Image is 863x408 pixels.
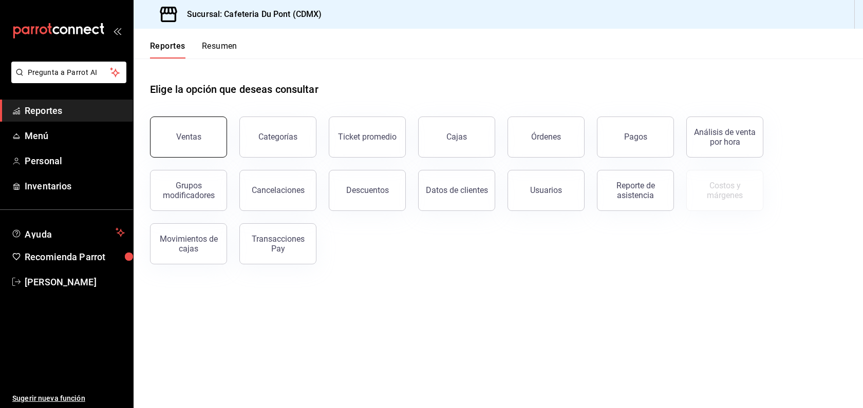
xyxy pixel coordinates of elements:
button: Categorías [239,116,316,158]
h3: Sucursal: Cafeteria Du Pont (CDMX) [179,8,322,21]
h1: Elige la opción que deseas consultar [150,82,318,97]
button: Contrata inventarios para ver este reporte [686,170,763,211]
button: Resumen [202,41,237,59]
button: Reporte de asistencia [597,170,674,211]
button: Movimientos de cajas [150,223,227,264]
div: navigation tabs [150,41,237,59]
div: Categorías [258,132,297,142]
div: Análisis de venta por hora [693,127,757,147]
span: Menú [25,129,125,143]
span: Pregunta a Parrot AI [28,67,110,78]
button: Descuentos [329,170,406,211]
a: Pregunta a Parrot AI [7,74,126,85]
div: Costos y márgenes [693,181,757,200]
span: Recomienda Parrot [25,250,125,264]
button: open_drawer_menu [113,27,121,35]
div: Ventas [176,132,201,142]
div: Pagos [624,132,647,142]
button: Análisis de venta por hora [686,116,763,158]
span: Reportes [25,104,125,118]
button: Pagos [597,116,674,158]
button: Reportes [150,41,185,59]
div: Ticket promedio [338,132,397,142]
button: Datos de clientes [418,170,495,211]
div: Cajas [446,132,467,142]
button: Órdenes [508,116,585,158]
div: Reporte de asistencia [604,181,667,200]
div: Órdenes [531,132,561,142]
button: Grupos modificadores [150,170,227,211]
span: Sugerir nueva función [12,393,125,404]
button: Cancelaciones [239,170,316,211]
button: Ventas [150,116,227,158]
button: Pregunta a Parrot AI [11,62,126,83]
div: Transacciones Pay [246,234,310,254]
button: Cajas [418,116,495,158]
div: Descuentos [346,185,389,195]
div: Grupos modificadores [157,181,220,200]
span: Personal [25,154,125,168]
span: Ayuda [25,226,111,239]
div: Movimientos de cajas [157,234,220,254]
div: Cancelaciones [252,185,305,195]
div: Usuarios [530,185,562,195]
button: Ticket promedio [329,116,406,158]
div: Datos de clientes [426,185,488,195]
span: Inventarios [25,179,125,193]
button: Usuarios [508,170,585,211]
span: [PERSON_NAME] [25,275,125,289]
button: Transacciones Pay [239,223,316,264]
